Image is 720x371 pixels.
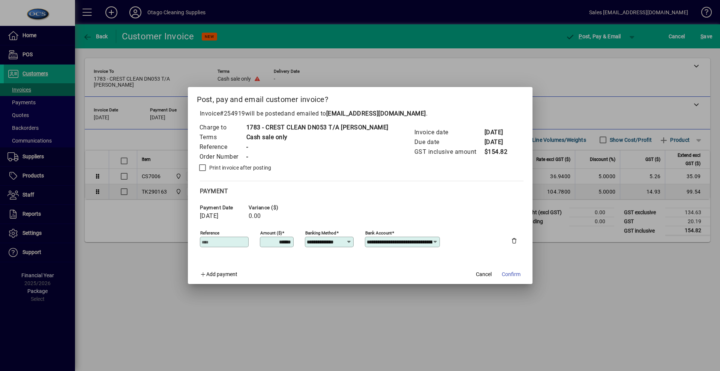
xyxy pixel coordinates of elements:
td: Charge to [199,123,246,132]
span: #254919 [220,110,245,117]
td: [DATE] [484,137,514,147]
mat-label: Amount ($) [260,230,282,236]
td: - [246,142,388,152]
label: Print invoice after posting [208,164,271,171]
h2: Post, pay and email customer invoice? [188,87,532,109]
td: Terms [199,132,246,142]
td: - [246,152,388,162]
td: [DATE] [484,128,514,137]
mat-label: Reference [200,230,219,236]
td: Cash sale only [246,132,388,142]
td: Due date [414,137,484,147]
p: Invoice will be posted . [197,109,523,118]
span: [DATE] [200,213,219,219]
span: Variance ($) [249,205,294,210]
span: 0.00 [249,213,261,219]
td: 1783 - CREST CLEAN DN053 T/A [PERSON_NAME] [246,123,388,132]
td: GST inclusive amount [414,147,484,157]
button: Cancel [472,267,496,281]
span: Cancel [476,270,492,278]
mat-label: Banking method [305,230,336,236]
b: [EMAIL_ADDRESS][DOMAIN_NAME] [326,110,426,117]
span: Payment date [200,205,245,210]
mat-label: Bank Account [365,230,392,236]
button: Confirm [499,267,523,281]
span: Confirm [502,270,520,278]
td: Order Number [199,152,246,162]
span: Add payment [206,271,237,277]
button: Add payment [197,267,241,281]
span: Payment [200,188,228,195]
td: $154.82 [484,147,514,157]
td: Reference [199,142,246,152]
td: Invoice date [414,128,484,137]
span: and emailed to [284,110,426,117]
